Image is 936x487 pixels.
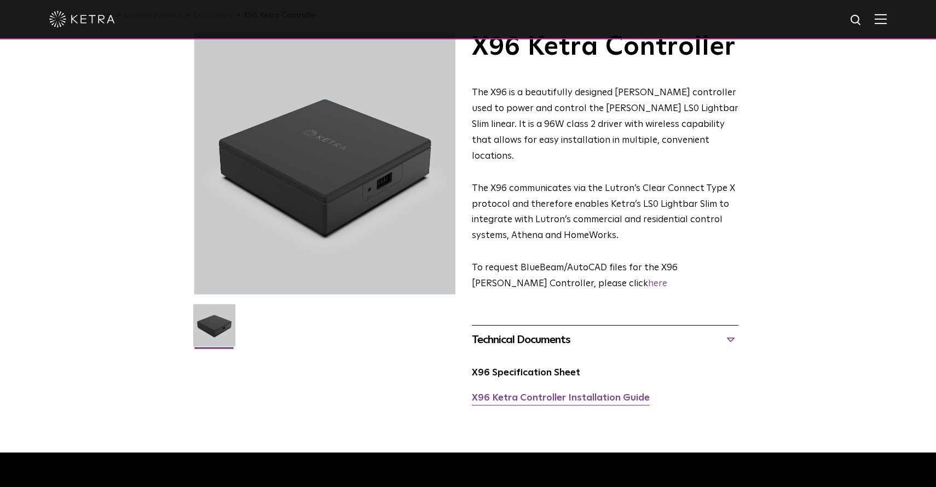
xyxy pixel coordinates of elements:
[472,368,580,378] a: X96 Specification Sheet
[472,263,678,288] span: ​To request BlueBeam/AutoCAD files for the X96 [PERSON_NAME] Controller, please click
[875,14,887,24] img: Hamburger%20Nav.svg
[193,304,235,355] img: X96-Controller-2021-Web-Square
[472,33,738,61] h1: X96 Ketra Controller
[472,184,735,241] span: The X96 communicates via the Lutron’s Clear Connect Type X protocol and therefore enables Ketra’s...
[472,331,738,349] div: Technical Documents
[472,88,738,161] span: The X96 is a beautifully designed [PERSON_NAME] controller used to power and control the [PERSON_...
[472,393,650,403] a: X96 Ketra Controller Installation Guide
[850,14,863,27] img: search icon
[648,279,667,288] a: here
[49,11,115,27] img: ketra-logo-2019-white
